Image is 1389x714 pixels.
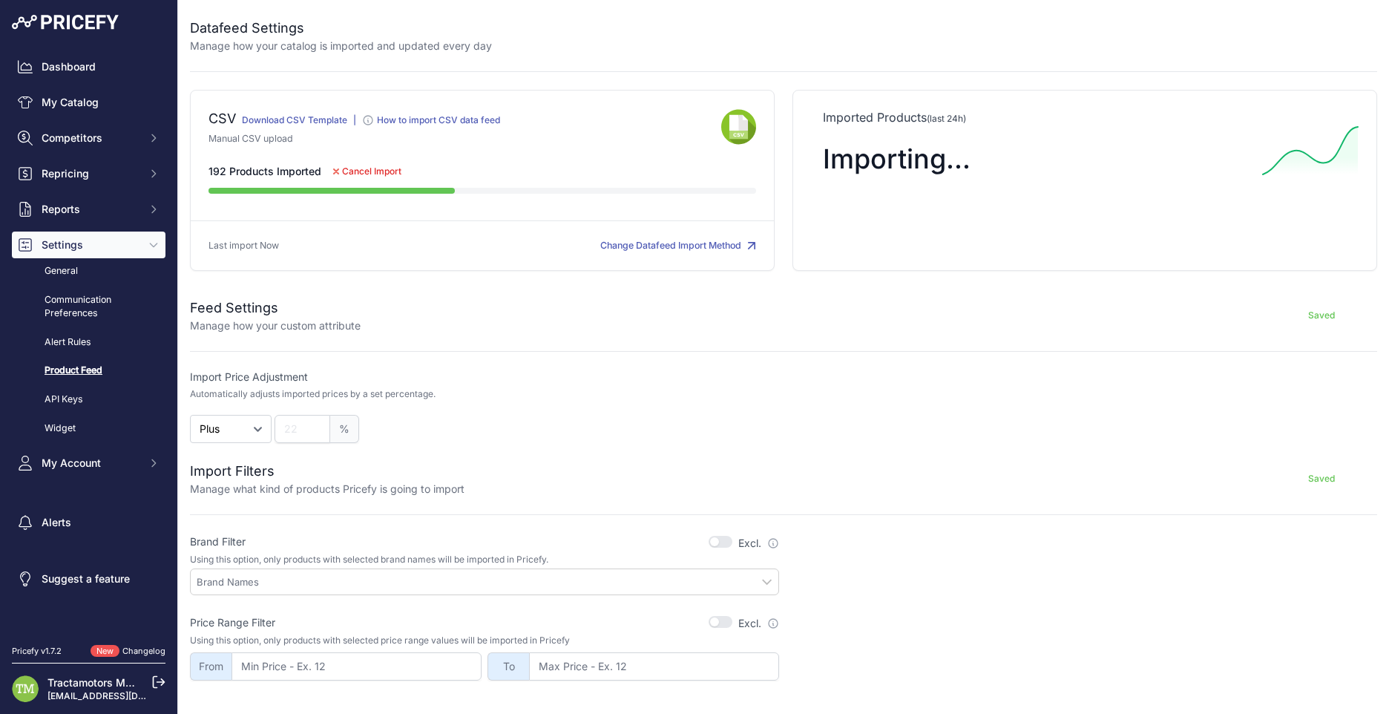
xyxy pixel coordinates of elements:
p: Last import Now [208,239,279,253]
div: How to import CSV data feed [377,114,500,126]
button: Competitors [12,125,165,151]
a: Changelog [122,646,165,656]
span: Repricing [42,166,139,181]
span: Cancel Import [342,166,401,177]
label: Excl. [738,536,779,551]
button: Change Datafeed Import Method [600,239,756,253]
p: Using this option, only products with selected price range values will be imported in Pricefy [190,635,779,646]
h2: Datafeed Settings [190,18,492,39]
span: Importing... [823,143,971,175]
span: (last 24h) [927,113,966,124]
input: Min Price - Ex. 12 [231,652,482,681]
p: Using this option, only products with selected brand names will be imported in Pricefy. [190,554,779,566]
a: Communication Preferences [12,287,165,327]
a: Alert Rules [12,330,165,356]
a: General [12,258,165,284]
p: Manage how your custom attribute [190,318,361,333]
button: Reports [12,196,165,223]
a: [EMAIL_ADDRESS][DOMAIN_NAME] [47,690,203,701]
a: Alerts [12,509,165,536]
h2: Import Filters [190,461,464,482]
p: Automatically adjusts imported prices by a set percentage. [190,388,436,400]
button: My Account [12,450,165,476]
label: Import Price Adjustment [190,370,779,384]
div: CSV [208,108,236,132]
a: Suggest a feature [12,566,165,592]
p: Manual CSV upload [208,132,721,146]
p: Manage how your catalog is imported and updated every day [190,39,492,53]
button: Settings [12,232,165,258]
div: 192 Products Imported [208,164,756,179]
a: My Catalog [12,89,165,116]
nav: Sidebar [12,53,165,627]
img: Pricefy Logo [12,15,119,30]
span: Competitors [42,131,139,145]
div: Pricefy v1.7.2 [12,645,62,658]
a: Tractamotors Marketing [47,676,166,689]
a: Dashboard [12,53,165,80]
span: % [330,415,359,443]
p: Manage what kind of products Pricefy is going to import [190,482,464,497]
a: Product Feed [12,358,165,384]
label: Excl. [738,616,779,631]
label: Price Range Filter [190,615,275,630]
p: Imported Products [823,108,1347,126]
label: Brand Filter [190,534,246,549]
span: My Account [42,456,139,471]
span: From [190,652,231,681]
span: To [487,652,529,681]
input: 22 [275,415,330,443]
button: Saved [1266,304,1377,327]
span: Settings [42,238,139,252]
input: Max Price - Ex. 12 [529,652,779,681]
button: Saved [1266,467,1377,491]
a: Widget [12,416,165,442]
button: Repricing [12,160,165,187]
a: Download CSV Template [242,114,347,125]
h2: Feed Settings [190,298,361,318]
input: Brand Names [197,575,778,589]
span: New [91,645,119,658]
a: How to import CSV data feed [362,117,500,128]
div: | [353,114,356,132]
span: Reports [42,202,139,217]
a: API Keys [12,387,165,413]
